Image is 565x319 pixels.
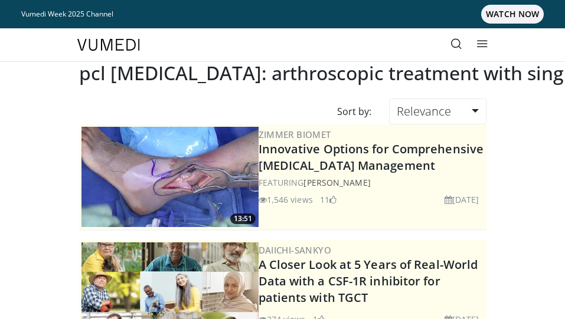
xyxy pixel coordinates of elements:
[81,127,259,227] a: 13:51
[21,5,544,24] a: Vumedi Week 2025 ChannelWATCH NOW
[303,177,370,188] a: [PERSON_NAME]
[259,244,332,256] a: Daiichi-Sankyo
[328,98,380,124] div: Sort by:
[259,256,478,305] a: A Closer Look at 5 Years of Real-World Data with a CSF-1R inhibitor for patients with TGCT
[320,193,337,206] li: 11
[230,213,256,224] span: 13:51
[445,193,479,206] li: [DATE]
[481,5,544,24] span: WATCH NOW
[259,176,484,189] div: FEATURING
[259,129,331,140] a: Zimmer Biomet
[259,141,484,173] a: Innovative Options for Comprehensive [MEDICAL_DATA] Management
[77,39,140,51] img: VuMedi Logo
[389,98,486,124] a: Relevance
[397,103,451,119] span: Relevance
[259,193,313,206] li: 1,546 views
[81,127,259,227] img: ce164293-0bd9-447d-b578-fc653e6584c8.300x170_q85_crop-smart_upscale.jpg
